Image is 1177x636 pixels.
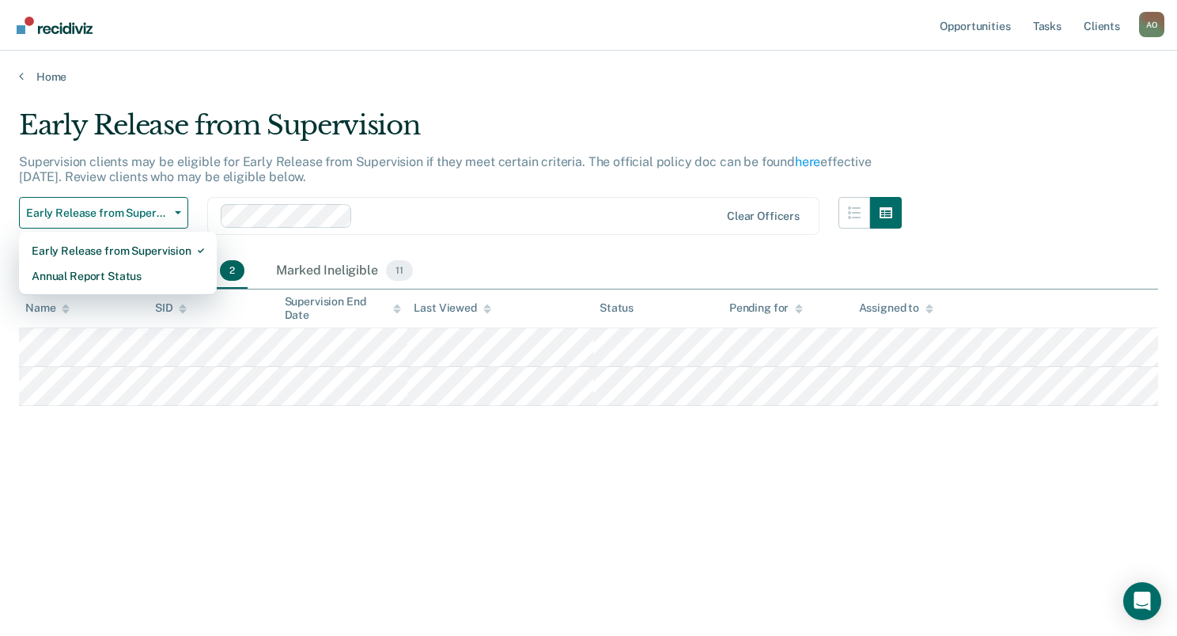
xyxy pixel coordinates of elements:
[1139,12,1164,37] button: Profile dropdown button
[26,206,168,220] span: Early Release from Supervision
[32,238,204,263] div: Early Release from Supervision
[155,301,187,315] div: SID
[795,154,820,169] a: here
[859,301,933,315] div: Assigned to
[414,301,490,315] div: Last Viewed
[1123,582,1161,620] div: Open Intercom Messenger
[19,154,872,184] p: Supervision clients may be eligible for Early Release from Supervision if they meet certain crite...
[273,254,415,289] div: Marked Ineligible11
[1139,12,1164,37] div: A O
[19,70,1158,84] a: Home
[19,109,902,154] div: Early Release from Supervision
[285,295,402,322] div: Supervision End Date
[729,301,803,315] div: Pending for
[32,263,204,289] div: Annual Report Status
[600,301,634,315] div: Status
[19,197,188,229] button: Early Release from Supervision
[386,260,413,281] span: 11
[220,260,244,281] span: 2
[727,210,800,223] div: Clear officers
[17,17,93,34] img: Recidiviz
[25,301,70,315] div: Name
